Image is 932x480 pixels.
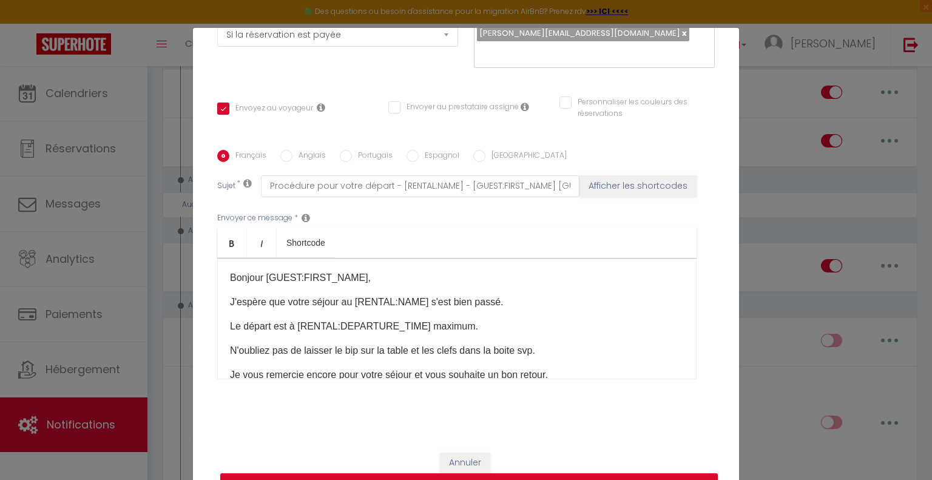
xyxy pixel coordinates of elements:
[440,453,490,473] button: Annuler
[352,150,393,163] label: Portugais
[217,212,292,224] label: Envoyer ce message
[230,271,684,285] p: Bonjour [GUEST:FIRST_NAME],
[247,228,277,257] a: Italic
[230,368,684,382] p: Je vous remercie encore pour votre séjour et vous souhaite un bon retour.
[229,150,266,163] label: Français
[230,343,684,358] p: N'oubliez pas de laisser le bip sur la table et les clefs dans la boite svp.
[217,180,235,193] label: Sujet
[217,228,247,257] a: Bold
[419,150,459,163] label: Espagnol
[485,150,567,163] label: [GEOGRAPHIC_DATA]
[479,27,680,39] span: [PERSON_NAME][EMAIL_ADDRESS][DOMAIN_NAME]
[302,213,310,223] i: Message
[292,150,326,163] label: Anglais
[277,228,335,257] a: Shortcode
[230,319,684,334] p: Le départ est à [RENTAL:DEPARTURE_TIME] maximum.
[521,102,529,112] i: Envoyer au prestataire si il est assigné
[579,175,697,197] button: Afficher les shortcodes
[317,103,325,112] i: Envoyer au voyageur
[230,295,684,309] p: J'espère que votre séjour au [RENTAL:NAME] s'est bien passé.
[243,178,252,188] i: Subject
